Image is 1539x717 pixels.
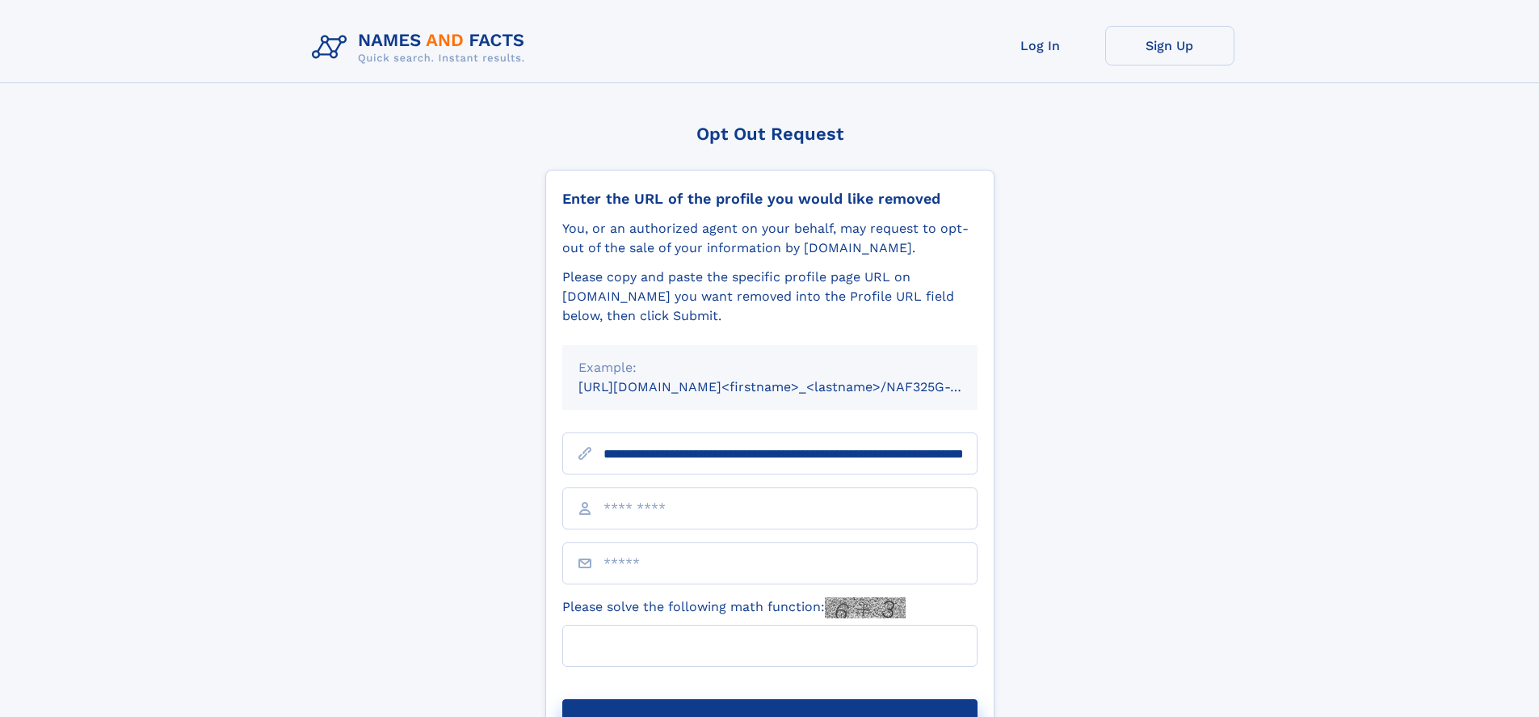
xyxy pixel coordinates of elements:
[545,124,994,144] div: Opt Out Request
[562,219,978,258] div: You, or an authorized agent on your behalf, may request to opt-out of the sale of your informatio...
[976,26,1105,65] a: Log In
[578,379,1008,394] small: [URL][DOMAIN_NAME]<firstname>_<lastname>/NAF325G-xxxxxxxx
[562,268,978,326] div: Please copy and paste the specific profile page URL on [DOMAIN_NAME] you want removed into the Pr...
[578,358,961,377] div: Example:
[1105,26,1234,65] a: Sign Up
[562,597,906,618] label: Please solve the following math function:
[305,26,538,70] img: Logo Names and Facts
[562,190,978,208] div: Enter the URL of the profile you would like removed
